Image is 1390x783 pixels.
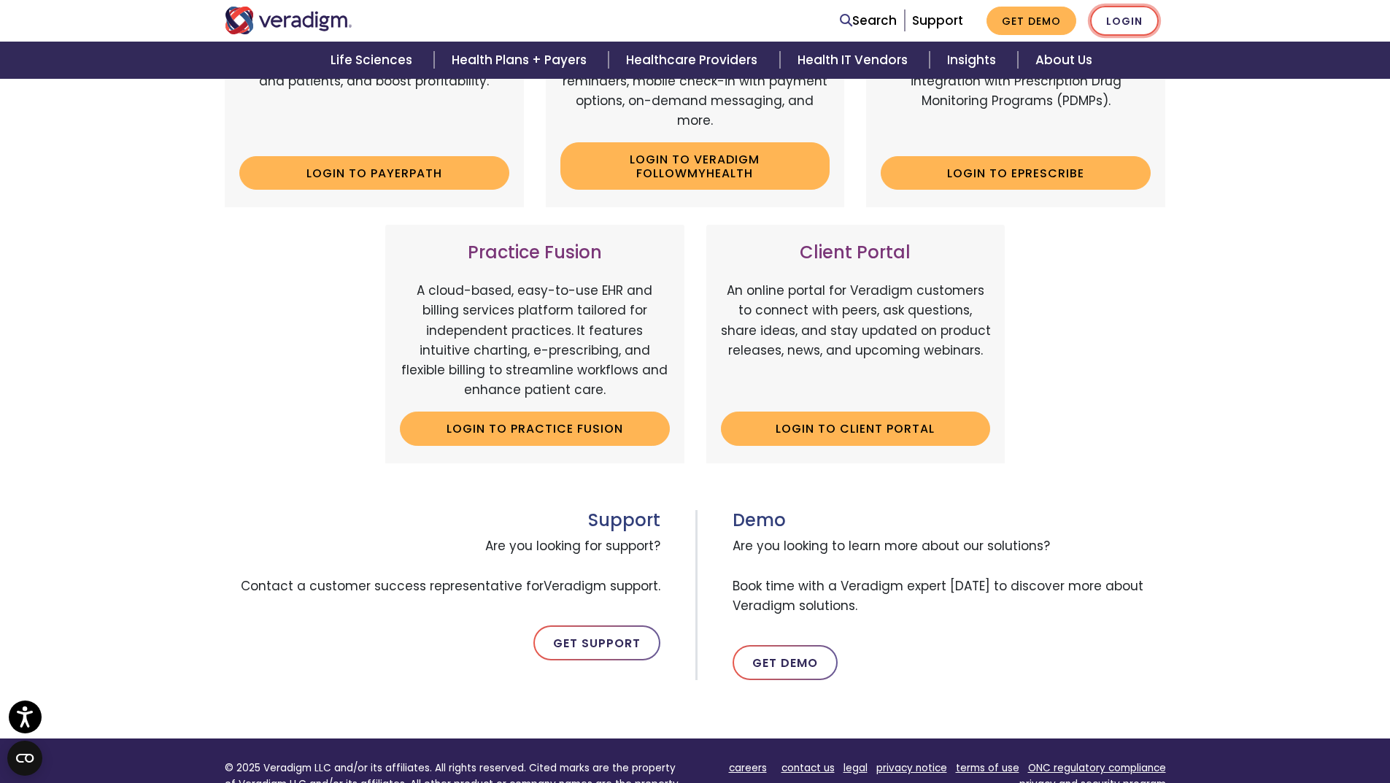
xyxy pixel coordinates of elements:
[560,142,830,190] a: Login to Veradigm FollowMyHealth
[843,761,868,775] a: legal
[400,281,670,400] p: A cloud-based, easy-to-use EHR and billing services platform tailored for independent practices. ...
[956,761,1019,775] a: terms of use
[1028,761,1166,775] a: ONC regulatory compliance
[781,761,835,775] a: contact us
[1110,678,1372,765] iframe: Drift Chat Widget
[986,7,1076,35] a: Get Demo
[780,42,930,79] a: Health IT Vendors
[912,12,963,29] a: Support
[881,156,1151,190] a: Login to ePrescribe
[225,510,660,531] h3: Support
[930,42,1018,79] a: Insights
[733,645,838,680] a: Get Demo
[533,625,660,660] a: Get Support
[729,761,767,775] a: careers
[544,577,660,595] span: Veradigm support.
[876,761,947,775] a: privacy notice
[400,242,670,263] h3: Practice Fusion
[733,510,1166,531] h3: Demo
[434,42,609,79] a: Health Plans + Payers
[239,156,509,190] a: Login to Payerpath
[609,42,779,79] a: Healthcare Providers
[225,531,660,602] span: Are you looking for support? Contact a customer success representative for
[225,7,352,34] img: Veradigm logo
[1090,6,1159,36] a: Login
[1018,42,1110,79] a: About Us
[840,11,897,31] a: Search
[721,412,991,445] a: Login to Client Portal
[721,281,991,400] p: An online portal for Veradigm customers to connect with peers, ask questions, share ideas, and st...
[721,242,991,263] h3: Client Portal
[7,741,42,776] button: Open CMP widget
[400,412,670,445] a: Login to Practice Fusion
[733,531,1166,622] span: Are you looking to learn more about our solutions? Book time with a Veradigm expert [DATE] to dis...
[313,42,434,79] a: Life Sciences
